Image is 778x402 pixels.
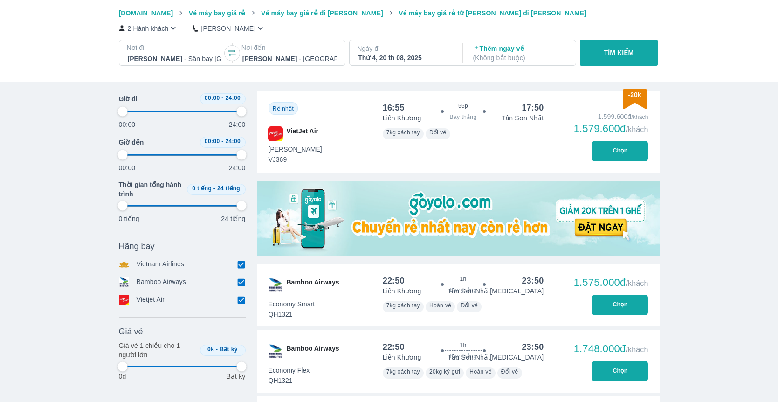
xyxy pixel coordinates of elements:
[469,368,492,375] span: Hoàn vé
[119,214,139,223] p: 0 tiếng
[268,344,283,359] img: QH
[574,112,648,121] div: 1.599.600đ
[358,53,452,62] div: Thứ 4, 20 th 08, 2025
[626,125,648,133] span: /khách
[257,181,660,256] img: media-0
[269,299,315,309] span: Economy Smart
[383,286,421,296] p: Liên Khương
[429,368,460,375] span: 20kg ký gửi
[269,366,310,375] span: Economy Flex
[383,102,405,113] div: 16:55
[229,120,246,129] p: 24:00
[522,102,544,113] div: 17:50
[574,343,648,354] div: 1.748.000đ
[501,368,518,375] span: Đổi vé
[628,91,641,98] span: -20k
[207,346,214,353] span: 0k
[574,277,648,288] div: 1.575.000đ
[269,145,322,154] span: [PERSON_NAME]
[137,295,165,305] p: Vietjet Air
[268,277,283,292] img: QH
[241,43,337,52] p: Nơi đến
[399,9,586,17] span: Vé máy bay giá rẻ từ [PERSON_NAME] đi [PERSON_NAME]
[119,241,155,252] span: Hãng bay
[448,286,544,296] p: Tân Sơn Nhất [MEDICAL_DATA]
[473,53,567,62] p: ( Không bắt buộc )
[225,138,241,145] span: 24:00
[119,341,196,360] p: Giá vé 1 chiều cho 1 người lớn
[386,368,420,375] span: 7kg xách tay
[383,275,405,286] div: 22:50
[574,123,648,134] div: 1.579.600đ
[461,302,478,309] span: Đổi vé
[604,48,634,57] p: TÌM KIẾM
[225,95,241,101] span: 24:00
[192,185,212,192] span: 0 tiếng
[269,376,310,385] span: QH1321
[473,44,567,62] p: Thêm ngày về
[205,138,220,145] span: 00:00
[269,310,315,319] span: QH1321
[273,105,294,112] span: Rẻ nhất
[626,279,648,287] span: /khách
[460,341,466,349] span: 1h
[119,9,173,17] span: [DOMAIN_NAME]
[229,163,246,173] p: 24:00
[221,138,223,145] span: -
[119,8,660,18] nav: breadcrumb
[580,40,658,66] button: TÌM KIẾM
[137,259,185,270] p: Vietnam Airlines
[287,277,339,292] span: Bamboo Airways
[119,23,179,33] button: 2 Hành khách
[216,346,218,353] span: -
[137,277,186,287] p: Bamboo Airways
[460,275,466,283] span: 1h
[287,344,339,359] span: Bamboo Airways
[269,155,322,164] span: VJ369
[429,129,447,136] span: Đổi vé
[119,138,144,147] span: Giờ đến
[213,185,215,192] span: -
[592,361,648,381] button: Chọn
[261,9,383,17] span: Vé máy bay giá rẻ đi [PERSON_NAME]
[201,24,255,33] p: [PERSON_NAME]
[119,180,183,199] span: Thời gian tổng hành trình
[287,126,318,141] span: VietJet Air
[592,295,648,315] button: Chọn
[221,95,223,101] span: -
[221,214,245,223] p: 24 tiếng
[383,353,421,362] p: Liên Khương
[119,163,136,173] p: 00:00
[128,24,169,33] p: 2 Hành khách
[386,302,420,309] span: 7kg xách tay
[119,94,138,104] span: Giờ đi
[429,302,452,309] span: Hoàn vé
[189,9,246,17] span: Vé máy bay giá rẻ
[592,141,648,161] button: Chọn
[226,372,245,381] p: Bất kỳ
[119,372,126,381] p: 0đ
[458,102,468,110] span: 55p
[205,95,220,101] span: 00:00
[626,346,648,353] span: /khách
[623,89,647,109] img: discount
[268,126,283,141] img: VJ
[522,341,544,353] div: 23:50
[448,353,544,362] p: Tân Sơn Nhất [MEDICAL_DATA]
[119,326,143,337] span: Giá vé
[357,44,453,53] p: Ngày đi
[386,129,420,136] span: 7kg xách tay
[193,23,265,33] button: [PERSON_NAME]
[502,113,544,123] p: Tân Sơn Nhất
[522,275,544,286] div: 23:50
[217,185,240,192] span: 24 tiếng
[127,43,223,52] p: Nơi đi
[220,346,238,353] span: Bất kỳ
[383,341,405,353] div: 22:50
[383,113,421,123] p: Liên Khương
[119,120,136,129] p: 00:00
